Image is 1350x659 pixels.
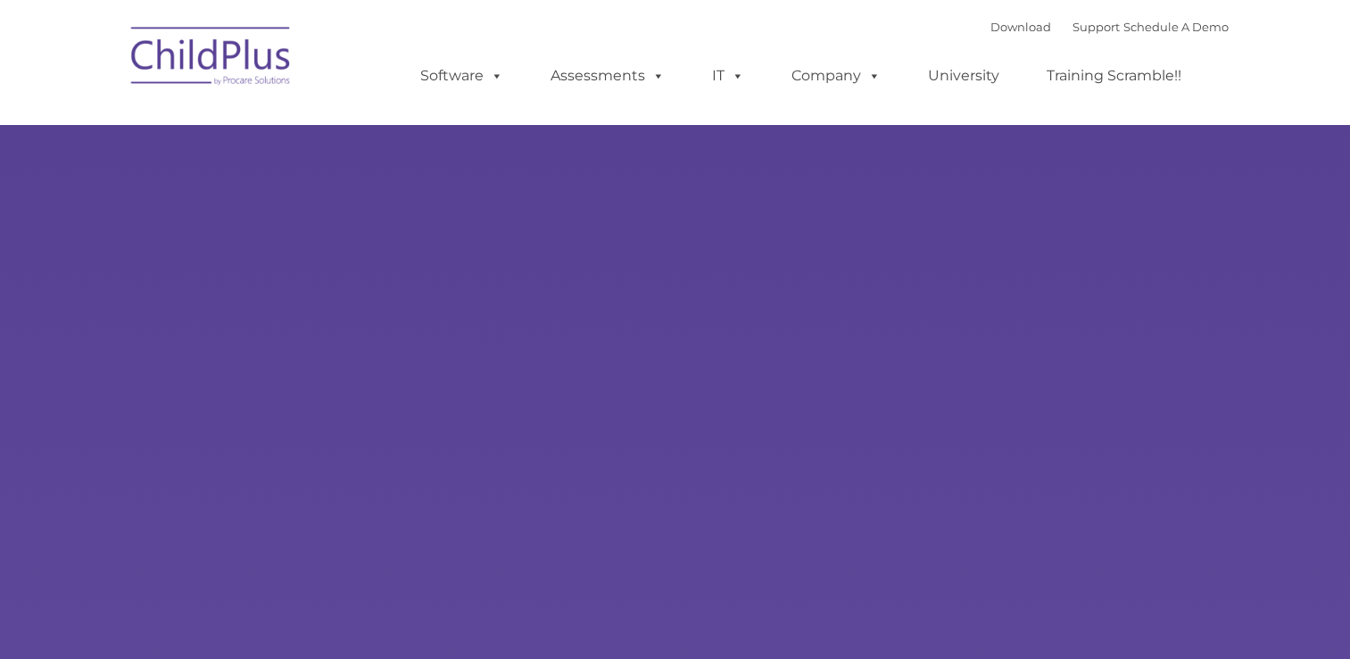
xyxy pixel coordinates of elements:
a: Assessments [533,58,683,94]
a: Company [774,58,899,94]
a: IT [694,58,762,94]
img: ChildPlus by Procare Solutions [122,14,301,104]
a: Support [1073,20,1120,34]
a: Download [990,20,1051,34]
a: Training Scramble!! [1029,58,1199,94]
font: | [990,20,1229,34]
a: Software [402,58,521,94]
a: Schedule A Demo [1123,20,1229,34]
a: University [910,58,1017,94]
